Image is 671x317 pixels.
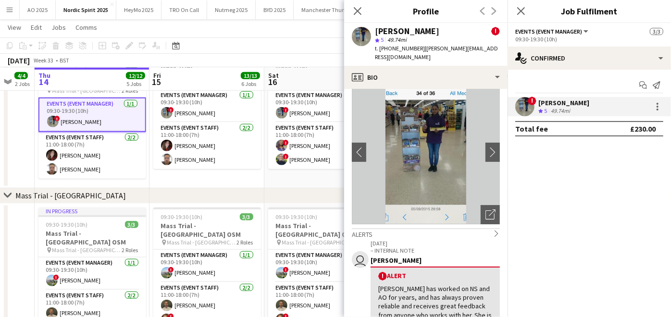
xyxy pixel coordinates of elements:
[8,56,30,65] div: [DATE]
[38,132,146,179] app-card-role: Events (Event Staff)2/211:00-18:00 (7h)[PERSON_NAME][PERSON_NAME]
[153,250,261,282] app-card-role: Events (Event Manager)1/109:30-19:30 (10h)![PERSON_NAME]
[538,98,589,107] div: [PERSON_NAME]
[38,71,50,80] span: Thu
[283,140,289,146] span: !
[54,116,60,122] span: !
[38,229,146,246] h3: Mass Trial - [GEOGRAPHIC_DATA] OSM
[268,221,376,239] h3: Mass Trial - [GEOGRAPHIC_DATA] OSM
[241,72,260,79] span: 13/13
[283,154,289,159] span: !
[283,107,289,113] span: !
[31,23,42,32] span: Edit
[207,0,256,19] button: Nutmeg 2025
[52,246,122,254] span: Mass Trial - [GEOGRAPHIC_DATA] OSM
[38,257,146,290] app-card-role: Events (Event Manager)1/109:30-19:30 (10h)![PERSON_NAME]
[650,28,663,35] span: 3/3
[53,275,59,280] span: !
[48,21,70,34] a: Jobs
[153,71,161,80] span: Fri
[153,48,261,169] app-job-card: 09:30-19:30 (10h)3/3Mass Trial - [GEOGRAPHIC_DATA] Mass Trial - [GEOGRAPHIC_DATA]2 RolesEvents (E...
[481,205,500,224] div: Open photos pop-in
[282,239,352,246] span: Mass Trial - [GEOGRAPHIC_DATA] OSM
[508,47,671,70] div: Confirmed
[153,90,261,122] app-card-role: Events (Event Manager)1/109:30-19:30 (10h)![PERSON_NAME]
[56,0,116,19] button: Nordic Spirit 2025
[38,98,146,132] app-card-role: Events (Event Manager)1/109:30-19:30 (10h)![PERSON_NAME]
[116,0,162,19] button: HeyMo 2025
[237,239,253,246] span: 2 Roles
[381,36,384,43] span: 5
[268,250,376,282] app-card-role: Events (Event Manager)1/109:30-19:30 (10h)![PERSON_NAME]
[152,76,161,87] span: 15
[378,272,387,280] span: !
[544,107,547,114] span: 5
[268,122,376,169] app-card-role: Events (Event Staff)2/211:00-18:00 (7h)![PERSON_NAME]![PERSON_NAME]
[38,207,146,215] div: In progress
[344,66,508,89] div: Bio
[352,80,500,224] img: Crew avatar or photo
[32,57,56,64] span: Week 33
[126,80,145,87] div: 5 Jobs
[153,221,261,239] h3: Mass Trial - [GEOGRAPHIC_DATA] OSM
[15,191,126,200] div: Mass Trial - [GEOGRAPHIC_DATA]
[20,0,56,19] button: AO 2025
[491,27,500,36] span: !
[268,90,376,122] app-card-role: Events (Event Manager)1/109:30-19:30 (10h)![PERSON_NAME]
[378,271,492,280] div: Alert
[352,228,500,239] div: Alerts
[27,21,46,34] a: Edit
[153,122,261,169] app-card-role: Events (Event Staff)2/211:00-18:00 (7h)[PERSON_NAME][PERSON_NAME]
[294,0,374,19] button: Manchester Thunder 2025
[241,80,260,87] div: 6 Jobs
[385,36,409,43] span: 49.74mi
[515,28,590,35] button: Events (Event Manager)
[167,239,237,246] span: Mass Trial - [GEOGRAPHIC_DATA] OSM
[240,213,253,220] span: 3/3
[126,72,145,79] span: 12/12
[168,267,174,273] span: !
[371,256,500,265] div: [PERSON_NAME]
[508,5,671,17] h3: Job Fulfilment
[630,124,656,134] div: £230.00
[375,27,439,36] div: [PERSON_NAME]
[371,247,500,254] p: – INTERNAL NOTE
[515,36,663,43] div: 09:30-19:30 (10h)
[268,48,376,169] app-job-card: 09:30-19:30 (10h)3/3Mass Trial - [GEOGRAPHIC_DATA] Mass Trial - [GEOGRAPHIC_DATA]2 RolesEvents (E...
[375,45,425,52] span: t. [PHONE_NUMBER]
[256,0,294,19] button: BYD 2025
[72,21,101,34] a: Comms
[38,48,146,179] app-job-card: In progress09:30-19:30 (10h)3/3Mass Trial - [GEOGRAPHIC_DATA] Mass Trial - [GEOGRAPHIC_DATA]2 Rol...
[515,124,548,134] div: Total fee
[162,0,207,19] button: TRO On Call
[528,97,536,105] span: !
[161,213,203,220] span: 09:30-19:30 (10h)
[4,21,25,34] a: View
[515,28,582,35] span: Events (Event Manager)
[46,221,88,228] span: 09:30-19:30 (10h)
[125,221,138,228] span: 3/3
[276,213,318,220] span: 09:30-19:30 (10h)
[122,246,138,254] span: 2 Roles
[375,45,498,61] span: | [PERSON_NAME][EMAIL_ADDRESS][DOMAIN_NAME]
[8,23,21,32] span: View
[75,23,97,32] span: Comms
[15,80,30,87] div: 2 Jobs
[549,107,572,115] div: 49.74mi
[267,76,279,87] span: 16
[344,5,508,17] h3: Profile
[14,72,28,79] span: 4/4
[37,76,50,87] span: 14
[371,240,500,247] p: [DATE]
[168,107,174,113] span: !
[51,23,66,32] span: Jobs
[60,57,69,64] div: BST
[283,267,289,273] span: !
[268,71,279,80] span: Sat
